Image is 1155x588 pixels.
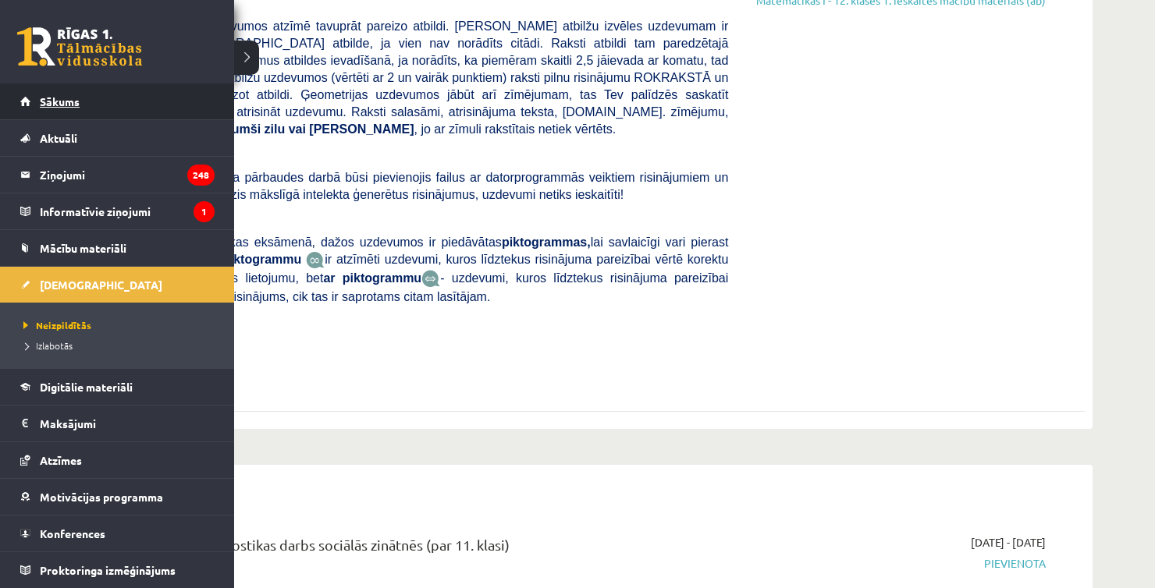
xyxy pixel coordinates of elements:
[20,369,215,405] a: Digitālie materiāli
[502,236,591,249] b: piktogrammas,
[752,555,1046,572] span: Pievienota
[227,122,414,136] b: tumši zilu vai [PERSON_NAME]
[40,94,80,108] span: Sākums
[20,230,215,266] a: Mācību materiāli
[117,534,728,563] div: 12.b3 klases diagnostikas darbs sociālās zinātnēs (par 11. klasi)
[204,253,301,266] b: Ar piktogrammu
[20,552,215,588] a: Proktoringa izmēģinājums
[40,453,82,467] span: Atzīmes
[20,267,215,303] a: [DEMOGRAPHIC_DATA]
[40,406,215,441] legend: Maksājumi
[20,193,215,229] a: Informatīvie ziņojumi1
[20,515,215,551] a: Konferences
[40,241,126,255] span: Mācību materiāli
[40,131,77,145] span: Aktuāli
[40,526,105,540] span: Konferences
[306,251,325,269] img: JfuEzvunn4EvwAAAAASUVORK5CYII=
[20,406,215,441] a: Maksājumi
[40,157,215,193] legend: Ziņojumi
[20,339,73,352] span: Izlabotās
[40,563,176,577] span: Proktoringa izmēģinājums
[187,165,215,186] i: 248
[40,278,162,292] span: [DEMOGRAPHIC_DATA]
[20,442,215,478] a: Atzīmes
[194,201,215,222] i: 1
[40,193,215,229] legend: Informatīvie ziņojumi
[323,271,421,285] b: ar piktogrammu
[117,253,728,285] span: ir atzīmēti uzdevumi, kuros līdztekus risinājuma pareizībai vērtē korektu matemātikas valodas lie...
[117,171,728,201] span: , ja pārbaudes darbā būsi pievienojis failus ar datorprogrammās veiktiem risinājumiem un zīmējumi...
[20,318,219,332] a: Neizpildītās
[20,157,215,193] a: Ziņojumi248
[117,236,728,266] span: Līdzīgi kā matemātikas eksāmenā, dažos uzdevumos ir piedāvātas lai savlaicīgi vari pierast pie to...
[40,380,133,394] span: Digitālie materiāli
[20,338,219,352] a: Izlabotās
[20,479,215,515] a: Motivācijas programma
[421,270,440,288] img: wKvN42sLe3LLwAAAABJRU5ErkJggg==
[17,27,142,66] a: Rīgas 1. Tālmācības vidusskola
[20,120,215,156] a: Aktuāli
[40,490,163,504] span: Motivācijas programma
[971,534,1046,551] span: [DATE] - [DATE]
[20,83,215,119] a: Sākums
[20,319,91,331] span: Neizpildītās
[117,19,728,136] span: Atbilžu izvēles uzdevumos atzīmē tavuprāt pareizo atbildi. [PERSON_NAME] atbilžu izvēles uzdevuma...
